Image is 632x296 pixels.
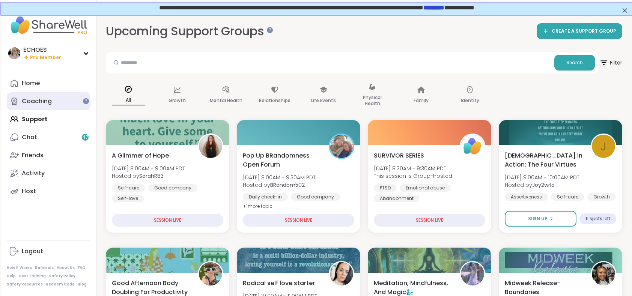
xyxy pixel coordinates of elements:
[505,181,579,189] span: Hosted by
[243,214,354,227] div: SESSION LIVE
[585,216,610,222] span: 11 spots left
[78,265,86,270] a: FAQ
[22,151,44,159] div: Friends
[400,184,451,192] div: Emotional abuse
[505,193,548,201] div: Assertiveness
[7,12,90,38] img: ShareWell Nav Logo
[7,182,90,200] a: Host
[7,282,43,287] a: Safety Resources
[374,214,485,227] div: SESSION LIVE
[330,135,353,158] img: BRandom502
[148,184,197,192] div: Good company
[330,262,353,285] img: KindLiz
[49,273,75,279] a: Safety Policy
[83,98,89,104] iframe: Spotlight
[587,193,616,201] div: Growth
[599,54,622,72] span: Filter
[7,74,90,92] a: Home
[461,262,484,285] img: lyssa
[243,279,315,288] span: Radical self love starter
[7,92,90,110] a: Coaching
[22,187,36,195] div: Host
[532,181,555,189] b: Joy2wrld
[199,262,222,285] img: Adrienne_QueenOfTheDawn
[537,23,622,39] a: CREATE A SUPPORT GROUP
[112,151,169,160] span: A Glimmer of Hope
[243,181,316,189] span: Hosted by
[35,265,54,270] a: Referrals
[8,47,20,59] img: ECHOES
[528,215,548,222] span: Sign Up
[23,46,61,54] div: ECHOES
[356,93,389,108] p: Physical Health
[551,193,584,201] div: Self-care
[374,195,420,202] div: Abandonment
[566,59,583,66] span: Search
[267,27,273,33] iframe: Spotlight
[243,174,316,181] span: [DATE] 8:00AM - 9:30AM PDT
[243,193,288,201] div: Daily check-in
[554,55,595,71] button: Search
[112,195,144,202] div: Self-love
[30,54,61,61] span: Pro Member
[199,135,222,158] img: SarahR83
[461,96,479,105] p: Identity
[259,96,290,105] p: Relationships
[374,172,452,180] span: This session is Group-hosted
[291,193,340,201] div: Good company
[505,211,576,227] button: Sign Up
[374,151,424,160] span: SURVIVOR SERIES
[22,247,43,255] div: Logout
[7,164,90,182] a: Activity
[311,96,336,105] p: Life Events
[7,128,90,146] a: Chat47
[106,23,270,40] h2: Upcoming Support Groups
[7,273,16,279] a: Help
[57,265,75,270] a: About Us
[7,146,90,164] a: Friends
[243,151,321,169] span: Pop Up BRandomness Open Forum
[414,96,429,105] p: Family
[22,97,52,105] div: Coaching
[374,165,452,172] span: [DATE] 8:30AM - 9:30AM PDT
[19,273,46,279] a: Host Training
[139,172,164,180] b: SarahR83
[505,174,579,181] span: [DATE] 9:00AM - 10:00AM PDT
[22,169,45,177] div: Activity
[600,138,606,155] span: J
[461,135,484,158] img: ShareWell
[374,184,397,192] div: PTSD
[83,134,88,141] span: 47
[112,172,185,180] span: Hosted by
[599,52,622,74] button: Filter
[112,184,145,192] div: Self-care
[210,96,242,105] p: Mental Health
[7,265,32,270] a: How It Works
[112,214,223,227] div: SESSION LIVE
[552,28,616,35] span: CREATE A SUPPORT GROUP
[46,282,75,287] a: Redeem Code
[112,96,145,105] p: All
[270,181,305,189] b: BRandom502
[592,262,615,285] img: Shawnti
[22,133,37,141] div: Chat
[22,79,40,87] div: Home
[112,165,185,172] span: [DATE] 8:00AM - 9:00AM PDT
[505,151,582,169] span: [DEMOGRAPHIC_DATA] in Action: The Four Virtues
[78,282,87,287] a: Blog
[7,242,90,260] a: Logout
[169,96,186,105] p: Growth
